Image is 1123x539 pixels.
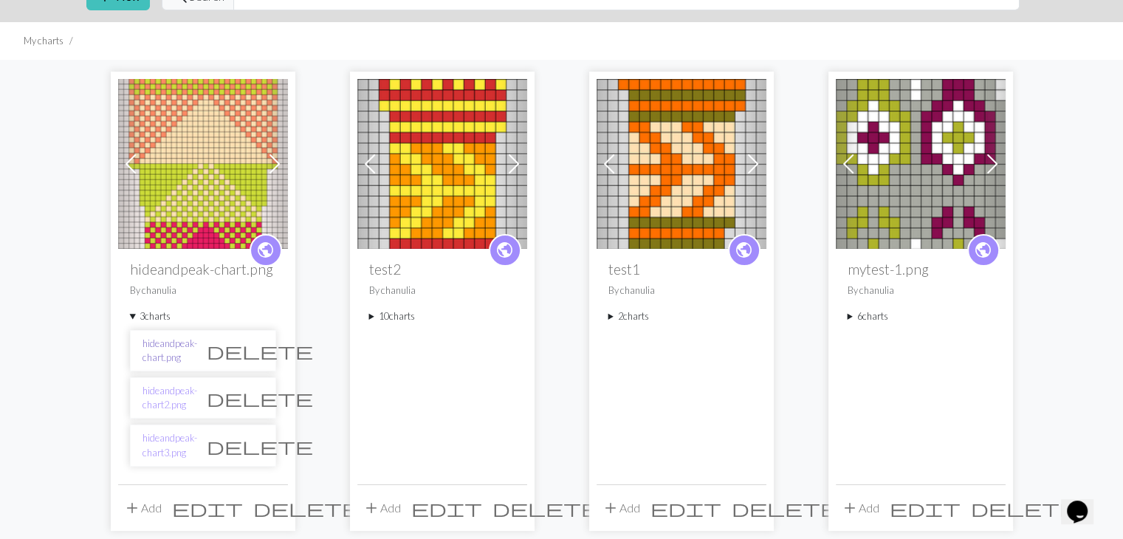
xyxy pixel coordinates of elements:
[608,261,755,278] h2: test1
[597,79,766,249] img: croptop20
[130,261,276,278] h2: hideandpeak-chart.png
[411,498,482,518] span: edit
[172,499,243,517] i: Edit
[256,236,275,265] i: public
[848,284,994,298] p: By chanulia
[118,79,288,249] img: hideandpeak-chart.png
[974,238,992,261] span: public
[492,498,599,518] span: delete
[172,498,243,518] span: edit
[142,337,197,365] a: hideandpeak-chart.png
[650,499,721,517] i: Edit
[118,494,167,522] button: Add
[966,494,1082,522] button: Delete
[650,498,721,518] span: edit
[250,234,282,267] a: public
[495,238,514,261] span: public
[487,494,604,522] button: Delete
[732,498,838,518] span: delete
[728,234,760,267] a: public
[142,431,197,459] a: hideandpeak-chart3.png
[123,498,141,518] span: add
[411,499,482,517] i: Edit
[253,498,360,518] span: delete
[363,498,380,518] span: add
[890,498,961,518] span: edit
[836,79,1006,249] img: mytest-1.png
[357,79,527,249] img: croptop1
[495,236,514,265] i: public
[608,284,755,298] p: By chanulia
[489,234,521,267] a: public
[357,494,406,522] button: Add
[248,494,365,522] button: Delete
[369,309,515,323] summary: 10charts
[836,155,1006,169] a: mytest-1.png
[1061,480,1108,524] iframe: chat widget
[974,236,992,265] i: public
[130,309,276,323] summary: 3charts
[971,498,1077,518] span: delete
[369,284,515,298] p: By chanulia
[735,236,753,265] i: public
[207,340,313,361] span: delete
[885,494,966,522] button: Edit
[608,309,755,323] summary: 2charts
[167,494,248,522] button: Edit
[256,238,275,261] span: public
[890,499,961,517] i: Edit
[967,234,1000,267] a: public
[369,261,515,278] h2: test2
[848,261,994,278] h2: mytest-1.png
[735,238,753,261] span: public
[197,384,323,412] button: Delete chart
[727,494,843,522] button: Delete
[848,309,994,323] summary: 6charts
[118,155,288,169] a: hideandpeak-chart.png
[142,384,197,412] a: hideandpeak-chart2.png
[602,498,619,518] span: add
[645,494,727,522] button: Edit
[207,436,313,456] span: delete
[207,388,313,408] span: delete
[130,284,276,298] p: By chanulia
[597,155,766,169] a: croptop20
[836,494,885,522] button: Add
[597,494,645,522] button: Add
[197,337,323,365] button: Delete chart
[24,34,63,48] li: My charts
[357,155,527,169] a: croptop1
[197,432,323,460] button: Delete chart
[841,498,859,518] span: add
[406,494,487,522] button: Edit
